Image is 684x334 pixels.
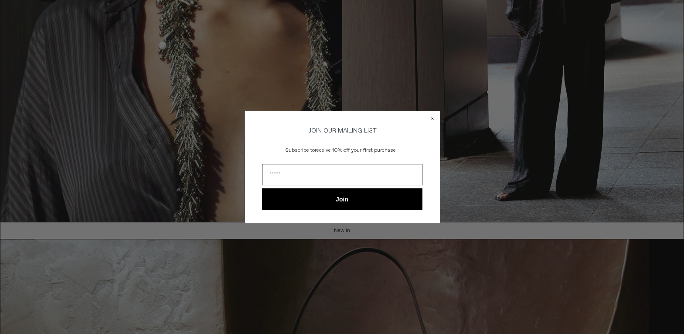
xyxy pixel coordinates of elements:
input: Email [262,164,422,185]
span: JOIN OUR MAILING LIST [308,127,377,135]
span: Subscribe to [286,147,315,154]
button: Join [262,188,422,210]
span: receive 10% off your first purchase [315,147,396,154]
button: Close dialog [428,114,437,123]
